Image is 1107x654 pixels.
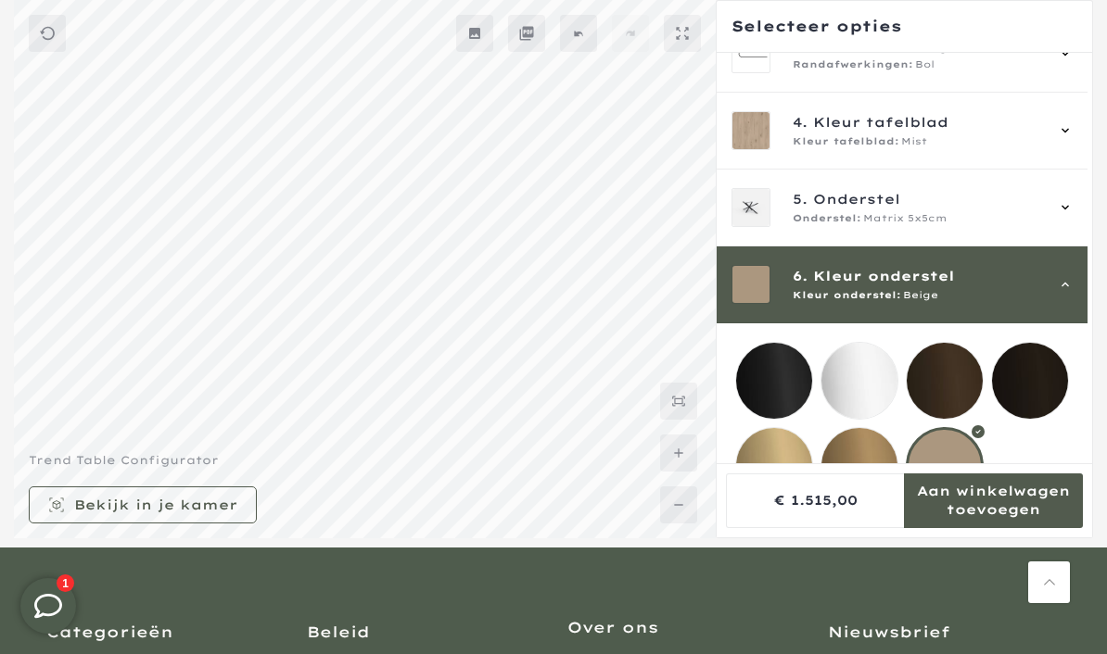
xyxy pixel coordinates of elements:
[46,622,279,642] h3: Categorieën
[307,622,540,642] h3: Beleid
[828,622,1061,642] h3: Nieuwsbrief
[567,617,800,637] h3: Over ons
[2,560,95,652] iframe: toggle-frame
[1028,561,1070,603] a: Terug naar boven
